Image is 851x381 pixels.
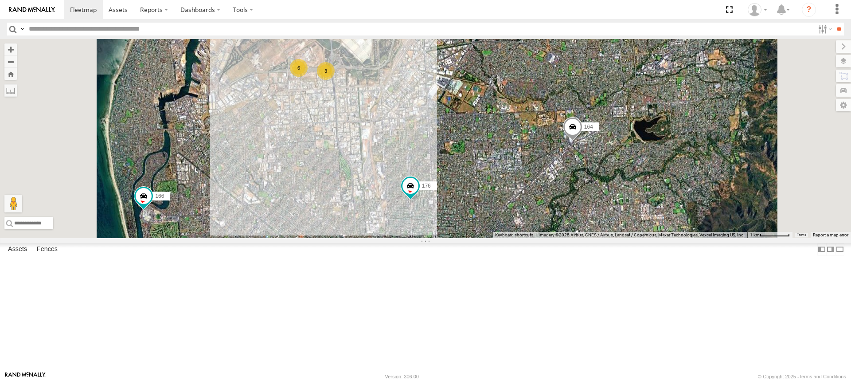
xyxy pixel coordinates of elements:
[797,233,806,237] a: Terms
[4,43,17,55] button: Zoom in
[495,232,533,238] button: Keyboard shortcuts
[745,3,770,16] div: Amin Vahidinezhad
[155,193,164,199] span: 166
[422,183,431,189] span: 176
[4,243,31,255] label: Assets
[799,374,846,379] a: Terms and Conditions
[4,195,22,212] button: Drag Pegman onto the map to open Street View
[802,3,816,17] i: ?
[815,23,834,35] label: Search Filter Options
[32,243,62,255] label: Fences
[584,124,593,130] span: 164
[290,59,308,77] div: 6
[317,62,335,80] div: 3
[826,243,835,256] label: Dock Summary Table to the Right
[539,232,745,237] span: Imagery ©2025 Airbus, CNES / Airbus, Landsat / Copernicus, Maxar Technologies, Vexcel Imaging US,...
[19,23,26,35] label: Search Query
[5,372,46,381] a: Visit our Website
[4,55,17,68] button: Zoom out
[817,243,826,256] label: Dock Summary Table to the Left
[747,232,792,238] button: Map Scale: 1 km per 64 pixels
[836,99,851,111] label: Map Settings
[4,84,17,97] label: Measure
[4,68,17,80] button: Zoom Home
[758,374,846,379] div: © Copyright 2025 -
[813,232,848,237] a: Report a map error
[750,232,760,237] span: 1 km
[385,374,419,379] div: Version: 306.00
[835,243,844,256] label: Hide Summary Table
[9,7,55,13] img: rand-logo.svg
